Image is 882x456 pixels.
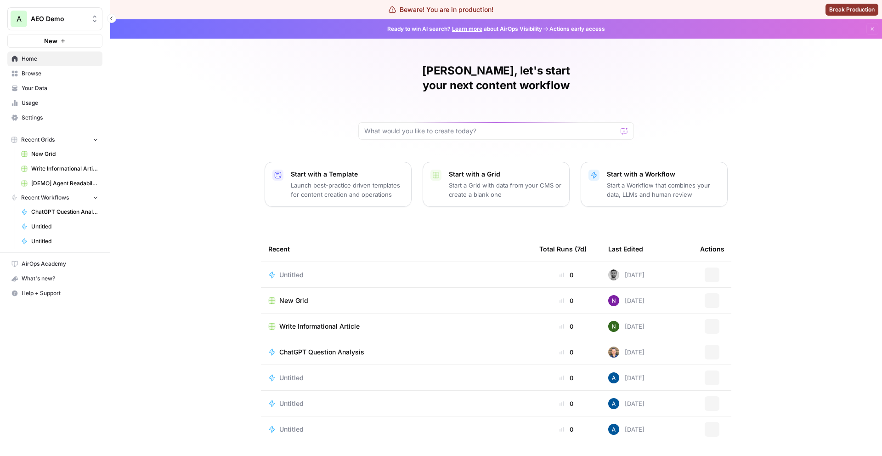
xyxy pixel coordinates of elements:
[268,236,525,262] div: Recent
[539,373,594,382] div: 0
[268,270,525,279] a: Untitled
[608,295,619,306] img: kedmmdess6i2jj5txyq6cw0yj4oc
[608,269,619,280] img: 6v3gwuotverrb420nfhk5cu1cyh1
[7,81,102,96] a: Your Data
[539,322,594,331] div: 0
[268,322,525,331] a: Write Informational Article
[449,170,562,179] p: Start with a Grid
[7,286,102,301] button: Help + Support
[279,373,304,382] span: Untitled
[22,260,98,268] span: AirOps Academy
[452,25,482,32] a: Learn more
[268,425,525,434] a: Untitled
[291,181,404,199] p: Launch best-practice driven templates for content creation and operations
[268,399,525,408] a: Untitled
[539,399,594,408] div: 0
[17,13,22,24] span: A
[549,25,605,33] span: Actions early access
[279,425,304,434] span: Untitled
[279,270,304,279] span: Untitled
[608,372,619,383] img: he81ibor8lsei4p3qvg4ugbvimgp
[423,162,570,207] button: Start with a GridStart a Grid with data from your CMS or create a blank one
[7,133,102,147] button: Recent Grids
[17,161,102,176] a: Write Informational Article
[608,236,643,262] div: Last Edited
[829,6,875,14] span: Break Production
[539,270,594,279] div: 0
[31,237,98,245] span: Untitled
[387,25,542,33] span: Ready to win AI search? about AirOps Visibility
[608,398,645,409] div: [DATE]
[7,96,102,110] a: Usage
[22,69,98,78] span: Browse
[17,234,102,249] a: Untitled
[279,296,308,305] span: New Grid
[22,289,98,297] span: Help + Support
[21,194,69,202] span: Recent Workflows
[279,399,304,408] span: Untitled
[21,136,55,144] span: Recent Grids
[31,179,98,188] span: [DEMO] Agent Readability
[7,7,102,30] button: Workspace: AEO Demo
[607,170,720,179] p: Start with a Workflow
[608,321,645,332] div: [DATE]
[608,347,619,358] img: 50s1itr6iuawd1zoxsc8bt0iyxwq
[31,165,98,173] span: Write Informational Article
[608,295,645,306] div: [DATE]
[22,114,98,122] span: Settings
[7,271,102,286] button: What's new?
[7,191,102,205] button: Recent Workflows
[608,321,619,332] img: g4o9tbhziz0738ibrok3k9f5ina6
[31,222,98,231] span: Untitled
[608,424,619,435] img: he81ibor8lsei4p3qvg4ugbvimgp
[358,63,634,93] h1: [PERSON_NAME], let's start your next content workflow
[700,236,724,262] div: Actions
[449,181,562,199] p: Start a Grid with data from your CMS or create a blank one
[608,347,645,358] div: [DATE]
[7,51,102,66] a: Home
[17,147,102,161] a: New Grid
[608,424,645,435] div: [DATE]
[17,205,102,219] a: ChatGPT Question Analysis
[31,14,86,23] span: AEO Demo
[364,126,617,136] input: What would you like to create today?
[17,219,102,234] a: Untitled
[825,4,878,16] button: Break Production
[608,269,645,280] div: [DATE]
[539,425,594,434] div: 0
[581,162,728,207] button: Start with a WorkflowStart a Workflow that combines your data, LLMs and human review
[44,36,57,46] span: New
[268,373,525,382] a: Untitled
[7,34,102,48] button: New
[539,236,587,262] div: Total Runs (7d)
[31,208,98,216] span: ChatGPT Question Analysis
[8,272,102,285] div: What's new?
[607,181,720,199] p: Start a Workflow that combines your data, LLMs and human review
[22,99,98,107] span: Usage
[539,348,594,357] div: 0
[7,110,102,125] a: Settings
[22,84,98,92] span: Your Data
[22,55,98,63] span: Home
[31,150,98,158] span: New Grid
[608,372,645,383] div: [DATE]
[268,296,525,305] a: New Grid
[7,66,102,81] a: Browse
[291,170,404,179] p: Start with a Template
[7,256,102,271] a: AirOps Academy
[17,176,102,191] a: [DEMO] Agent Readability
[265,162,412,207] button: Start with a TemplateLaunch best-practice driven templates for content creation and operations
[389,5,493,14] div: Beware! You are in production!
[608,398,619,409] img: he81ibor8lsei4p3qvg4ugbvimgp
[279,348,364,357] span: ChatGPT Question Analysis
[268,348,525,357] a: ChatGPT Question Analysis
[279,322,360,331] span: Write Informational Article
[539,296,594,305] div: 0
